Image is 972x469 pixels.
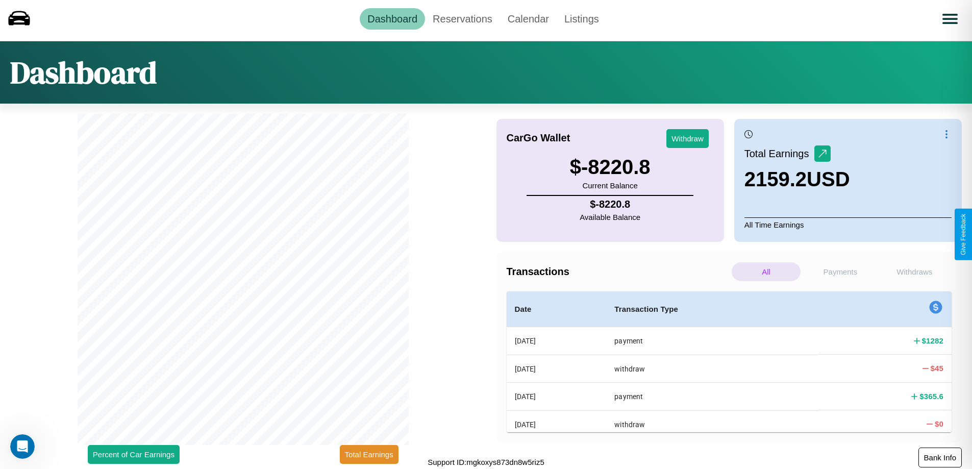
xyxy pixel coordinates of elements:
[340,445,398,464] button: Total Earnings
[507,327,607,355] th: [DATE]
[428,455,544,469] p: Support ID: mgkoxys873dn8w5riz5
[507,383,607,410] th: [DATE]
[557,8,607,30] a: Listings
[10,52,157,93] h1: Dashboard
[919,391,943,402] h4: $ 365.6
[666,129,709,148] button: Withdraw
[360,8,425,30] a: Dashboard
[507,410,607,438] th: [DATE]
[732,262,801,281] p: All
[10,434,35,459] iframe: Intercom live chat
[570,156,651,179] h3: $ -8220.8
[935,418,943,429] h4: $ 0
[744,144,814,163] p: Total Earnings
[806,262,875,281] p: Payments
[425,8,500,30] a: Reservations
[960,214,967,255] div: Give Feedback
[606,327,818,355] th: payment
[614,303,810,315] h4: Transaction Type
[922,335,943,346] h4: $ 1282
[515,303,599,315] h4: Date
[931,363,944,374] h4: $ 45
[880,262,949,281] p: Withdraws
[580,199,640,210] h4: $ -8220.8
[744,168,850,191] h3: 2159.2 USD
[606,355,818,382] th: withdraw
[606,383,818,410] th: payment
[936,5,964,33] button: Open menu
[570,179,651,192] p: Current Balance
[918,448,962,467] button: Bank Info
[500,8,557,30] a: Calendar
[507,132,570,144] h4: CarGo Wallet
[580,210,640,224] p: Available Balance
[507,355,607,382] th: [DATE]
[507,266,729,278] h4: Transactions
[606,410,818,438] th: withdraw
[88,445,180,464] button: Percent of Car Earnings
[744,217,952,232] p: All Time Earnings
